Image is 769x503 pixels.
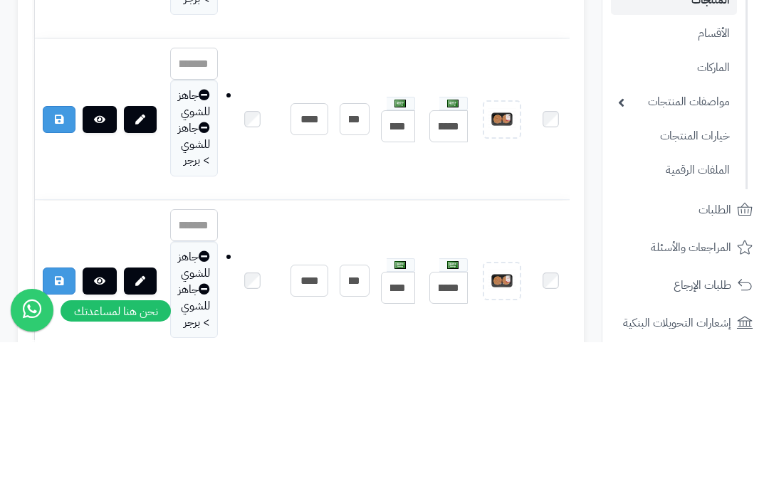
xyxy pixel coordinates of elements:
a: خيارات المنتجات [611,282,737,312]
a: الأقسام [611,179,737,210]
div: جاهز للشوي > برجر [178,443,210,492]
div: جاهز للشوي > برجر [178,281,210,330]
img: العربية [447,422,459,430]
span: الأقسام والمنتجات [653,116,731,136]
div: جاهز للشوي > برجر [178,119,210,168]
img: العربية [447,260,459,268]
span: المراجعات والأسئلة [651,398,731,418]
img: العربية [394,98,406,106]
img: العربية [394,260,406,268]
div: جاهز للشوي [178,248,210,281]
div: جاهز للشوي [178,410,210,443]
a: المنتجات [611,147,737,176]
a: الملفات الرقمية [611,316,737,346]
a: الطلبات [611,354,760,388]
span: إشعارات التحويلات البنكية [623,474,731,494]
span: الطلبات [699,361,731,381]
img: العربية [447,98,459,106]
a: المراجعات والأسئلة [611,391,760,425]
a: الماركات [611,213,737,244]
span: لوحة التحكم [679,78,731,98]
span: طلبات الإرجاع [674,436,731,456]
a: طلبات الإرجاع [611,429,760,463]
img: العربية [394,422,406,430]
a: لوحة التحكم [611,71,760,105]
a: مواصفات المنتجات [611,248,737,278]
a: إشعارات التحويلات البنكية [611,467,760,501]
div: جاهز للشوي [178,87,210,120]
